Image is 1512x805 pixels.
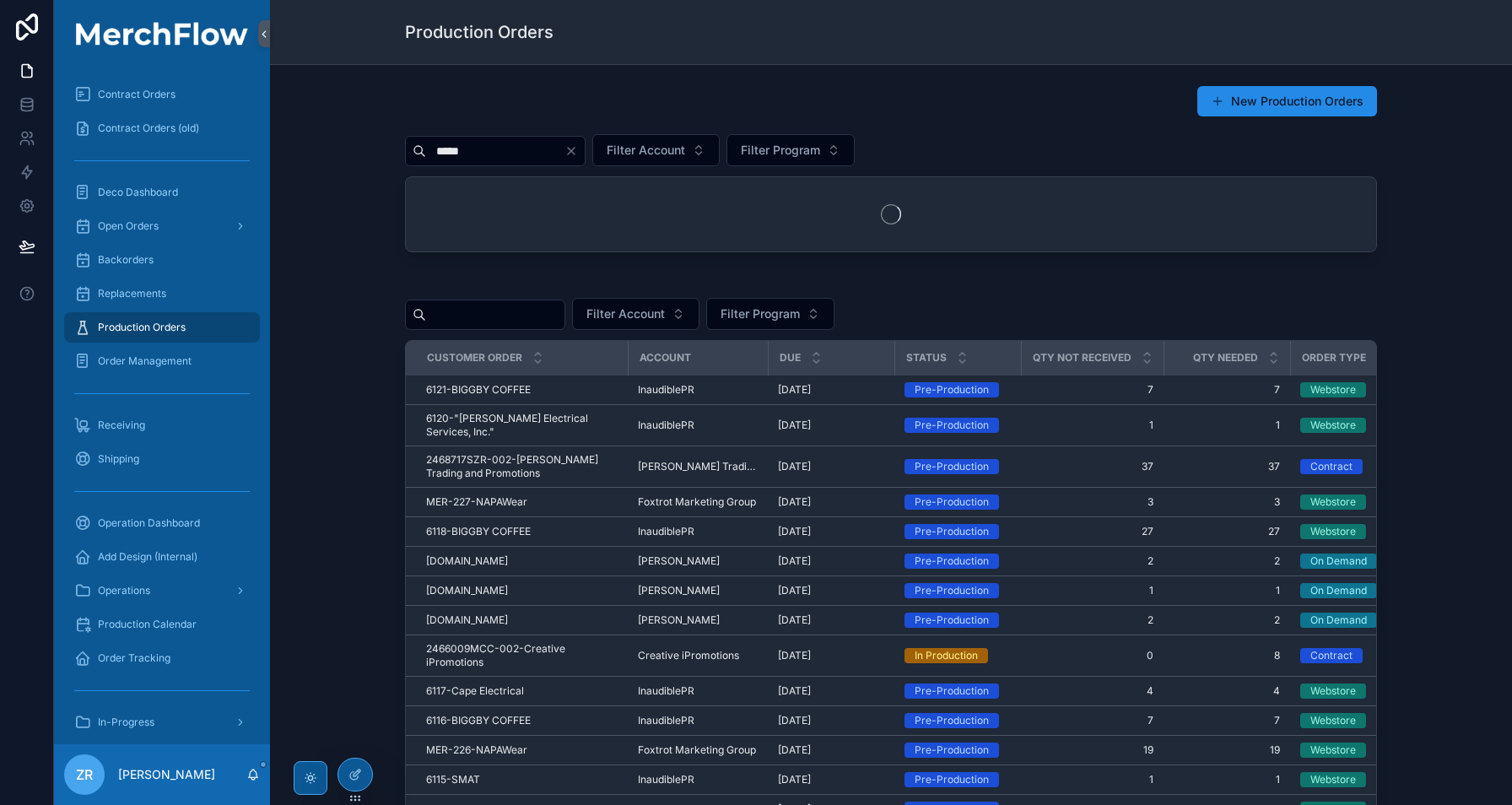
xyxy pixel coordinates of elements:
[904,524,1011,539] a: Pre-Production
[778,714,811,727] span: [DATE]
[915,713,989,728] div: Pre-Production
[98,287,166,300] span: Replacements
[426,412,618,439] a: 6120-"[PERSON_NAME] Electrical Services, Inc."
[1300,772,1407,787] a: Webstore
[98,88,175,101] span: Contract Orders
[638,525,758,538] a: InaudiblePR
[1300,459,1407,474] a: Contract
[1300,524,1407,539] a: Webstore
[638,743,758,757] a: Foxtrot Marketing Group
[426,613,508,627] span: [DOMAIN_NAME]
[426,613,618,627] a: [DOMAIN_NAME]
[638,525,694,538] span: InaudiblePR
[638,495,756,509] span: Foxtrot Marketing Group
[1174,773,1280,786] a: 1
[1310,613,1367,628] div: On Demand
[778,554,884,568] a: [DATE]
[778,613,811,627] span: [DATE]
[1300,713,1407,728] a: Webstore
[1300,743,1407,758] a: Webstore
[98,618,197,631] span: Production Calendar
[54,68,270,744] div: scrollable content
[638,419,694,432] span: InaudiblePR
[1031,743,1153,757] a: 19
[1174,584,1280,597] a: 1
[1031,495,1153,509] span: 3
[1174,743,1280,757] a: 19
[118,766,215,783] p: [PERSON_NAME]
[426,642,618,669] span: 2466009MCC-002-Creative iPromotions
[904,382,1011,397] a: Pre-Production
[1031,649,1153,662] a: 0
[778,525,811,538] span: [DATE]
[1174,554,1280,568] a: 2
[98,253,154,267] span: Backorders
[586,305,665,322] span: Filter Account
[915,743,989,758] div: Pre-Production
[915,382,989,397] div: Pre-Production
[778,773,884,786] a: [DATE]
[426,584,618,597] a: [DOMAIN_NAME]
[98,516,200,530] span: Operation Dashboard
[1310,772,1356,787] div: Webstore
[426,495,527,509] span: MER-227-NAPAWear
[1174,495,1280,509] span: 3
[778,584,884,597] a: [DATE]
[638,773,758,786] a: InaudiblePR
[426,714,618,727] a: 6116-BIGGBY COFFEE
[426,554,618,568] a: [DOMAIN_NAME]
[1031,419,1153,432] span: 1
[1174,383,1280,397] a: 7
[904,583,1011,598] a: Pre-Production
[1031,714,1153,727] a: 7
[64,245,260,275] a: Backorders
[778,684,811,698] span: [DATE]
[638,714,758,727] a: InaudiblePR
[1031,383,1153,397] a: 7
[778,495,884,509] a: [DATE]
[638,495,758,509] a: Foxtrot Marketing Group
[638,460,758,473] a: [PERSON_NAME] Trading and Promotions
[98,219,159,233] span: Open Orders
[1031,584,1153,597] a: 1
[915,613,989,628] div: Pre-Production
[1174,613,1280,627] a: 2
[1300,418,1407,433] a: Webstore
[1302,351,1366,365] span: Order Type
[915,583,989,598] div: Pre-Production
[1310,583,1367,598] div: On Demand
[426,383,531,397] span: 6121-BIGGBY COFFEE
[778,714,884,727] a: [DATE]
[638,714,694,727] span: InaudiblePR
[1031,613,1153,627] span: 2
[64,444,260,474] a: Shipping
[1197,86,1377,116] a: New Production Orders
[904,772,1011,787] a: Pre-Production
[1031,525,1153,538] span: 27
[1300,494,1407,510] a: Webstore
[564,144,585,158] button: Clear
[64,79,260,110] a: Contract Orders
[1031,460,1153,473] span: 37
[64,346,260,376] a: Order Management
[1031,554,1153,568] span: 2
[915,554,989,569] div: Pre-Production
[426,773,618,786] a: 6115-SMAT
[1174,649,1280,662] a: 8
[1310,743,1356,758] div: Webstore
[638,649,758,662] a: Creative iPromotions
[64,609,260,640] a: Production Calendar
[904,459,1011,474] a: Pre-Production
[426,743,527,757] span: MER-226-NAPAWear
[98,550,197,564] span: Add Design (Internal)
[1174,460,1280,473] span: 37
[915,418,989,433] div: Pre-Production
[915,683,989,699] div: Pre-Production
[778,525,884,538] a: [DATE]
[1300,382,1407,397] a: Webstore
